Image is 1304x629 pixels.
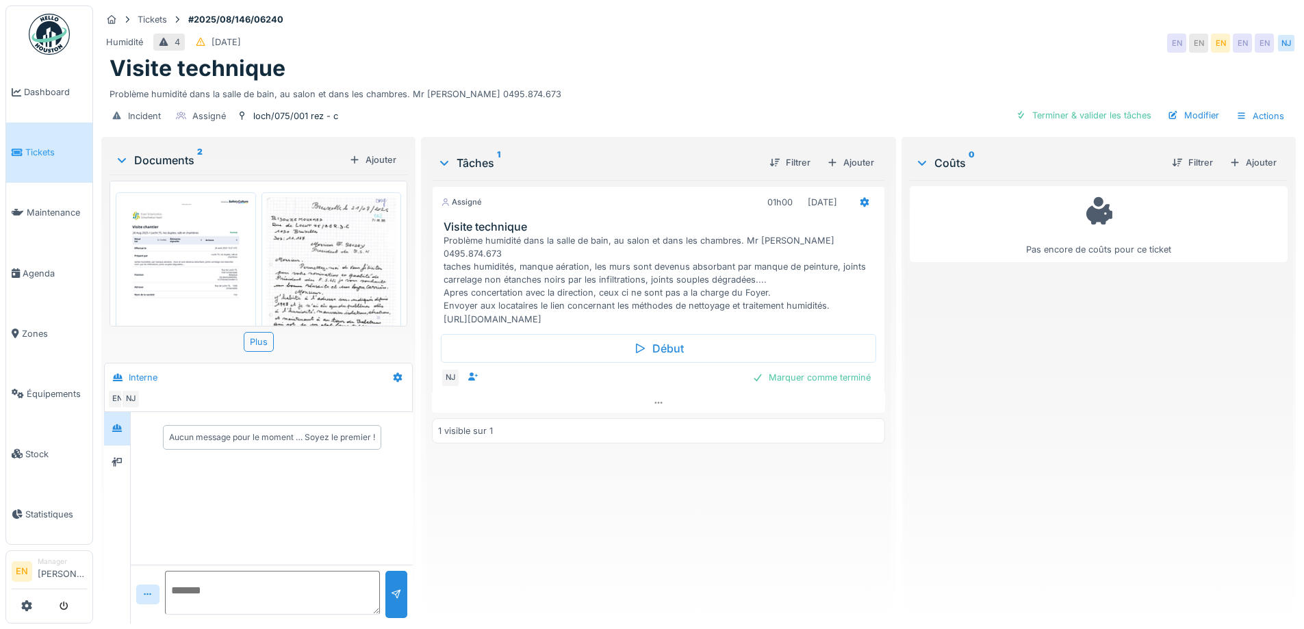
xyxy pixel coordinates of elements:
div: Marquer comme terminé [747,368,876,387]
a: Zones [6,303,92,363]
a: Tickets [6,123,92,183]
div: EN [1255,34,1274,53]
span: Dashboard [24,86,87,99]
div: Problème humidité dans la salle de bain, au salon et dans les chambres. Mr [PERSON_NAME] 0495.874... [444,234,878,326]
div: EN [1189,34,1208,53]
span: Stock [25,448,87,461]
sup: 0 [969,155,975,171]
div: loch/075/001 rez - c [253,110,338,123]
div: [DATE] [808,196,837,209]
div: Incident [128,110,161,123]
div: Terminer & valider les tâches [1010,106,1157,125]
div: NJ [1277,34,1296,53]
span: Équipements [27,387,87,400]
li: EN [12,561,32,582]
a: Maintenance [6,183,92,243]
div: EN [107,389,127,409]
img: Badge_color-CXgf-gQk.svg [29,14,70,55]
span: Zones [22,327,87,340]
div: 4 [175,36,180,49]
div: Filtrer [764,153,816,172]
a: EN Manager[PERSON_NAME] [12,556,87,589]
div: Ajouter [344,151,402,169]
span: Maintenance [27,206,87,219]
strong: #2025/08/146/06240 [183,13,289,26]
div: Aucun message pour le moment … Soyez le premier ! [169,431,375,444]
div: Manager [38,556,87,567]
div: Ajouter [821,153,880,172]
a: Équipements [6,363,92,424]
h3: Visite technique [444,220,878,233]
div: Humidité [106,36,143,49]
div: EN [1167,34,1186,53]
div: Documents [115,152,344,168]
div: Pas encore de coûts pour ce ticket [919,192,1279,256]
a: Agenda [6,243,92,303]
div: Ajouter [1224,153,1282,172]
sup: 1 [497,155,500,171]
div: Début [441,334,875,363]
h1: Visite technique [110,55,285,81]
sup: 2 [197,152,203,168]
a: Dashboard [6,62,92,123]
div: Filtrer [1166,153,1218,172]
div: EN [1211,34,1230,53]
div: Problème humidité dans la salle de bain, au salon et dans les chambres. Mr [PERSON_NAME] 0495.874... [110,82,1288,101]
div: Interne [129,371,157,384]
div: EN [1233,34,1252,53]
a: Statistiques [6,484,92,544]
div: Plus [244,332,274,352]
img: xjkmaufik88ukmo7687zch2gq255 [119,196,253,384]
li: [PERSON_NAME] [38,556,87,586]
div: Assigné [441,196,482,208]
div: Modifier [1162,106,1225,125]
div: NJ [441,368,460,387]
div: [DATE] [212,36,241,49]
div: NJ [121,389,140,409]
div: 01h00 [767,196,793,209]
span: Tickets [25,146,87,159]
div: Tickets [138,13,167,26]
div: Actions [1230,106,1290,126]
div: Coûts [915,155,1161,171]
a: Stock [6,424,92,484]
img: fggbru7sozhqd592u99nx36gg7ns [265,196,398,384]
span: Statistiques [25,508,87,521]
div: Tâches [437,155,758,171]
div: Assigné [192,110,226,123]
span: Agenda [23,267,87,280]
div: 1 visible sur 1 [438,424,493,437]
